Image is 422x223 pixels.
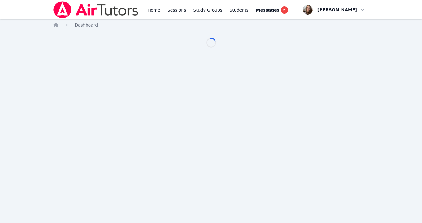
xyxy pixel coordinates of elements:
[281,6,288,14] span: 5
[75,23,98,27] span: Dashboard
[53,22,369,28] nav: Breadcrumb
[75,22,98,28] a: Dashboard
[53,1,139,18] img: Air Tutors
[256,7,279,13] span: Messages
